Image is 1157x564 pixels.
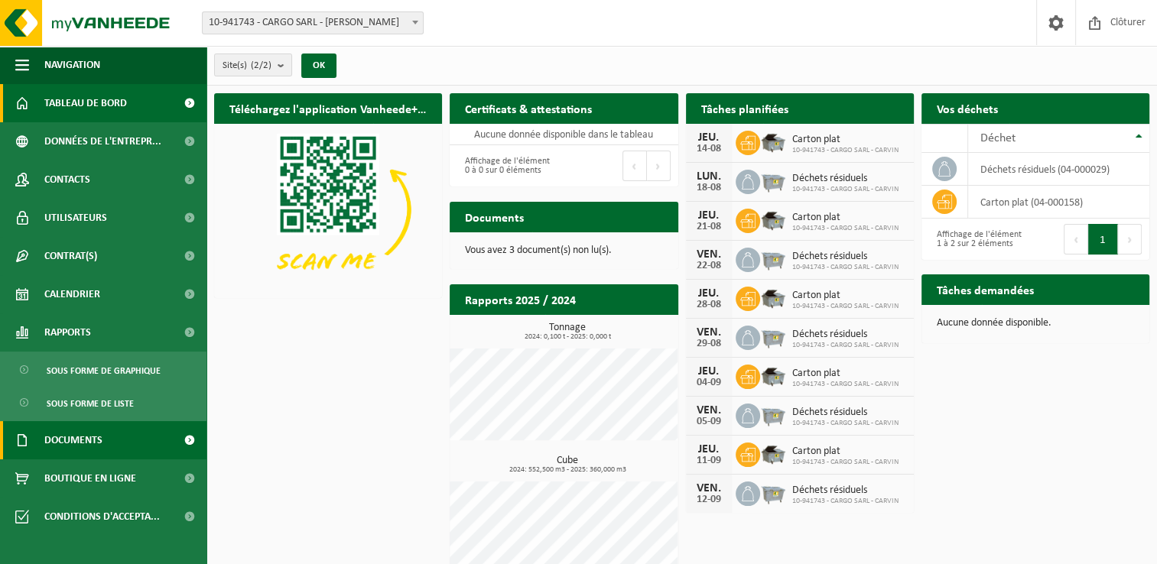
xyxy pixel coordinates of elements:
span: Déchets résiduels [792,485,899,497]
count: (2/2) [251,60,271,70]
p: Aucune donnée disponible. [937,318,1134,329]
span: Sous forme de liste [47,389,134,418]
span: Contrat(s) [44,237,97,275]
button: Next [1118,224,1142,254]
div: 28-08 [694,300,724,310]
img: WB-5000-GAL-GY-01 [760,128,786,154]
span: Carton plat [792,368,899,380]
span: Déchet [980,132,1015,144]
span: Calendrier [44,275,100,313]
div: JEU. [694,365,724,378]
span: Conditions d'accepta... [44,498,160,536]
h3: Cube [457,455,678,474]
h2: Téléchargez l'application Vanheede+ maintenant! [214,93,442,123]
div: 12-09 [694,494,724,505]
h2: Tâches planifiées [686,93,804,123]
td: Aucune donnée disponible dans le tableau [450,124,678,145]
span: 10-941743 - CARGO SARL - CARVIN [792,185,899,194]
img: Download de VHEPlus App [214,124,442,295]
span: Site(s) [223,54,271,77]
div: Affichage de l'élément 1 à 2 sur 2 éléments [929,222,1028,256]
img: WB-2500-GAL-GY-01 [760,245,786,271]
span: Déchets résiduels [792,407,899,419]
div: 11-09 [694,455,724,466]
a: Sous forme de liste [4,388,203,417]
span: 10-941743 - CARGO SARL - CARVIN [792,497,899,506]
span: 10-941743 - CARGO SARL - CARVIN [792,224,899,233]
a: Consulter les rapports [545,314,677,345]
img: WB-5000-GAL-GY-01 [760,284,786,310]
div: JEU. [694,443,724,455]
span: 2024: 552,500 m3 - 2025: 360,000 m3 [457,466,678,474]
button: OK [301,53,336,78]
p: Vous avez 3 document(s) non lu(s). [465,245,662,256]
span: 10-941743 - CARGO SARL - CARVIN [792,302,899,311]
img: WB-5000-GAL-GY-01 [760,362,786,388]
span: 10-941743 - CARGO SARL - CARVIN [792,263,899,272]
span: Sous forme de graphique [47,356,161,385]
img: WB-5000-GAL-GY-01 [760,206,786,232]
span: Boutique en ligne [44,459,136,498]
div: 18-08 [694,183,724,193]
img: WB-2500-GAL-GY-01 [760,401,786,427]
span: Déchets résiduels [792,251,899,263]
div: 21-08 [694,222,724,232]
div: 04-09 [694,378,724,388]
button: Previous [622,151,647,181]
img: WB-5000-GAL-GY-01 [760,440,786,466]
h2: Tâches demandées [921,274,1049,304]
td: carton plat (04-000158) [968,186,1149,219]
button: Next [647,151,671,181]
span: Données de l'entrepr... [44,122,161,160]
h2: Rapports 2025 / 2024 [450,284,591,314]
div: VEN. [694,482,724,494]
span: Carton plat [792,446,899,458]
span: 10-941743 - CARGO SARL - CARVIN [792,419,899,428]
td: déchets résiduels (04-000029) [968,153,1149,186]
div: JEU. [694,131,724,144]
span: Rapports [44,313,91,352]
h2: Certificats & attestations [450,93,607,123]
span: 10-941743 - CARGO SARL - CARVIN [792,146,899,155]
span: Contacts [44,160,90,199]
img: WB-2500-GAL-GY-01 [760,479,786,505]
h2: Documents [450,202,539,232]
div: LUN. [694,170,724,183]
span: Déchets résiduels [792,329,899,341]
span: Carton plat [792,134,899,146]
div: VEN. [694,404,724,417]
h3: Tonnage [457,323,678,341]
div: JEU. [694,287,724,300]
div: VEN. [694,248,724,261]
div: 05-09 [694,417,724,427]
div: 22-08 [694,261,724,271]
span: Déchets résiduels [792,173,899,185]
img: WB-2500-GAL-GY-01 [760,167,786,193]
span: Carton plat [792,212,899,224]
div: VEN. [694,326,724,339]
span: Carton plat [792,290,899,302]
button: Previous [1064,224,1088,254]
div: 14-08 [694,144,724,154]
img: WB-2500-GAL-GY-01 [760,323,786,349]
span: 10-941743 - CARGO SARL - CARVIN - CARVIN [203,12,423,34]
h2: Vos déchets [921,93,1013,123]
button: Site(s)(2/2) [214,53,292,76]
div: JEU. [694,209,724,222]
span: 10-941743 - CARGO SARL - CARVIN - CARVIN [202,11,424,34]
span: Tableau de bord [44,84,127,122]
span: 10-941743 - CARGO SARL - CARVIN [792,341,899,350]
a: Sous forme de graphique [4,355,203,384]
button: 1 [1088,224,1118,254]
span: Documents [44,421,102,459]
span: 10-941743 - CARGO SARL - CARVIN [792,380,899,389]
div: Affichage de l'élément 0 à 0 sur 0 éléments [457,149,556,183]
span: Navigation [44,46,100,84]
div: 29-08 [694,339,724,349]
span: 2024: 0,100 t - 2025: 0,000 t [457,333,678,341]
span: Utilisateurs [44,199,107,237]
span: 10-941743 - CARGO SARL - CARVIN [792,458,899,467]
